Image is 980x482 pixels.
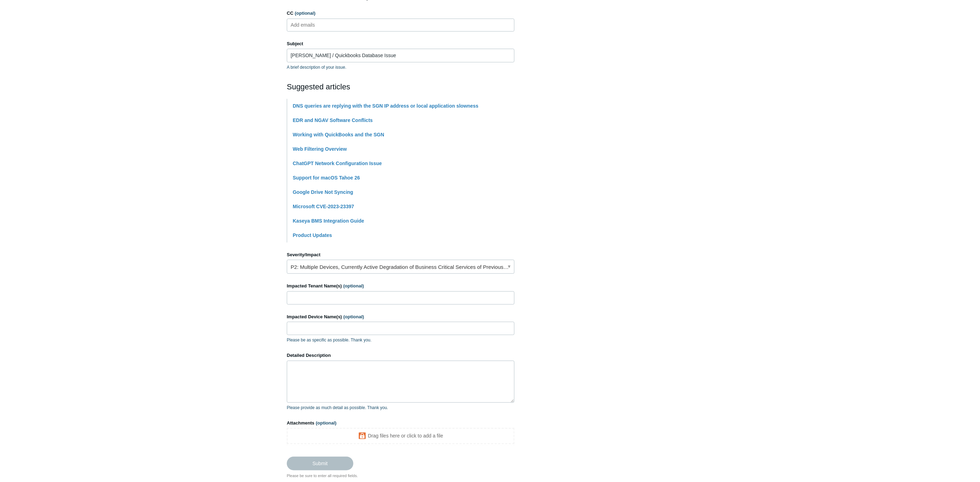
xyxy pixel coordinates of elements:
[295,11,316,16] span: (optional)
[287,251,515,258] label: Severity/Impact
[293,204,354,209] a: Microsoft CVE-2023-23397
[293,175,360,181] a: Support for macOS Tahoe 26
[293,161,382,166] a: ChatGPT Network Configuration Issue
[316,420,337,426] span: (optional)
[287,457,353,470] input: Submit
[288,20,330,30] input: Add emails
[287,10,515,17] label: CC
[293,218,364,224] a: Kaseya BMS Integration Guide
[293,103,478,109] a: DNS queries are replying with the SGN IP address or local application slowness
[287,352,515,359] label: Detailed Description
[287,313,515,320] label: Impacted Device Name(s)
[287,283,515,290] label: Impacted Tenant Name(s)
[287,64,515,70] p: A brief description of your issue.
[293,117,373,123] a: EDR and NGAV Software Conflicts
[344,314,364,319] span: (optional)
[293,146,347,152] a: Web Filtering Overview
[343,283,364,288] span: (optional)
[287,337,515,343] p: Please be as specific as possible. Thank you.
[287,260,515,274] a: P2: Multiple Devices, Currently Active Degradation of Business Critical Services of Previously Wo...
[293,132,384,137] a: Working with QuickBooks and the SGN
[293,189,353,195] a: Google Drive Not Syncing
[287,473,515,479] div: Please be sure to enter all required fields.
[287,405,515,411] p: Please provide as much detail as possible. Thank you.
[287,420,515,427] label: Attachments
[287,40,515,47] label: Subject
[287,81,515,93] h2: Suggested articles
[293,232,332,238] a: Product Updates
